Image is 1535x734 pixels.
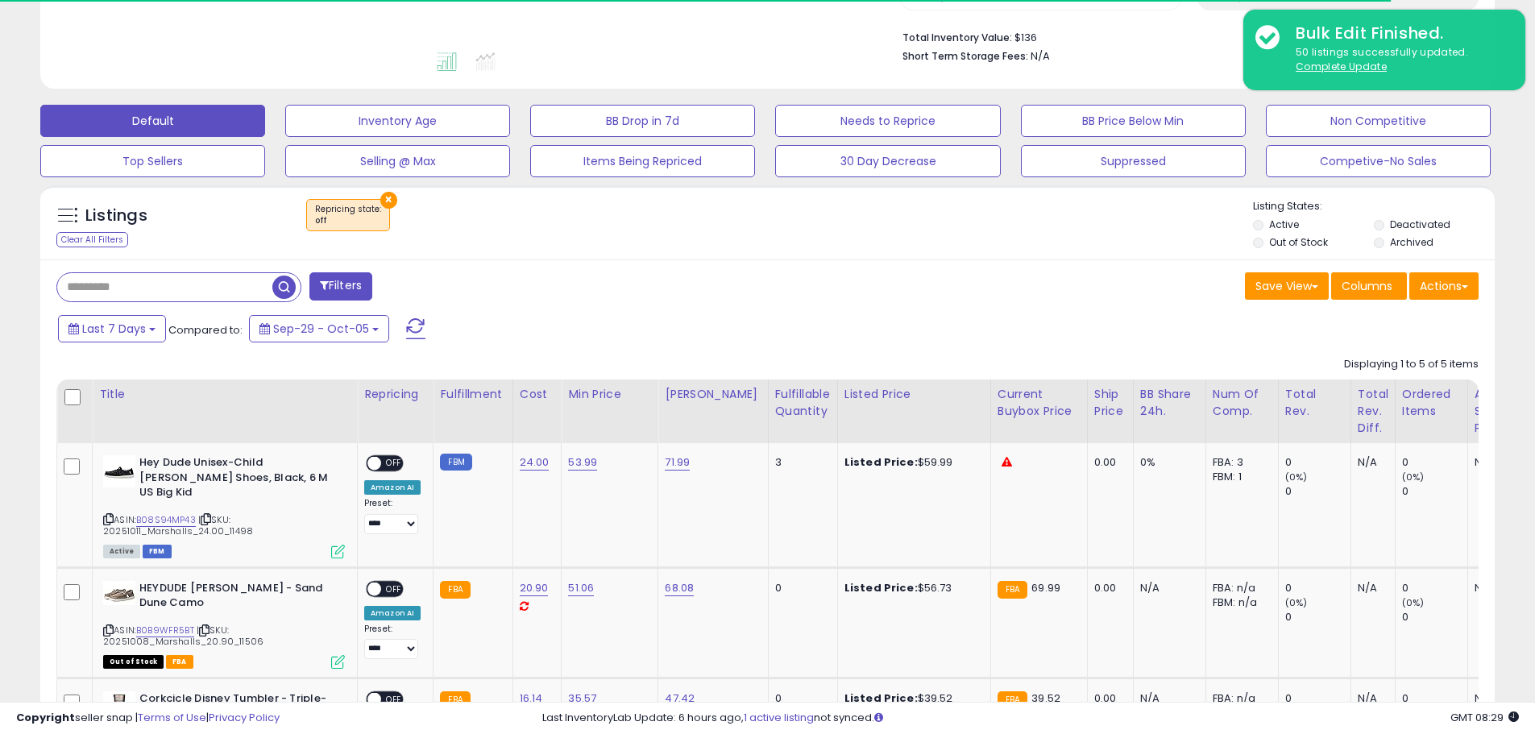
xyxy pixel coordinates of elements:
[775,455,825,470] div: 3
[775,581,825,595] div: 0
[1296,60,1387,73] u: Complete Update
[1213,470,1266,484] div: FBM: 1
[998,581,1027,599] small: FBA
[844,691,978,706] div: $39.52
[1094,455,1121,470] div: 0.00
[143,545,172,558] span: FBM
[103,455,135,487] img: 419kEzB96pL._SL40_.jpg
[440,691,470,709] small: FBA
[103,581,345,667] div: ASIN:
[530,105,755,137] button: BB Drop in 7d
[1021,145,1246,177] button: Suppressed
[440,386,505,403] div: Fulfillment
[542,711,1519,726] div: Last InventoryLab Update: 6 hours ago, not synced.
[520,386,555,403] div: Cost
[249,315,389,342] button: Sep-29 - Oct-05
[285,145,510,177] button: Selling @ Max
[103,691,135,724] img: 31cyqivCHPL._SL40_.jpg
[381,457,407,471] span: OFF
[1021,105,1246,137] button: BB Price Below Min
[844,580,918,595] b: Listed Price:
[844,581,978,595] div: $56.73
[665,690,695,707] a: 47.42
[530,145,755,177] button: Items Being Repriced
[16,711,280,726] div: seller snap | |
[844,690,918,706] b: Listed Price:
[103,655,164,669] span: All listings that are currently out of stock and unavailable for purchase on Amazon
[902,49,1028,63] b: Short Term Storage Fees:
[1285,386,1344,420] div: Total Rev.
[1285,596,1308,609] small: (0%)
[166,655,193,669] span: FBA
[56,232,128,247] div: Clear All Filters
[1140,691,1193,706] div: N/A
[1475,691,1528,706] div: N/A
[1285,455,1350,470] div: 0
[1475,455,1528,470] div: N/A
[1031,690,1060,706] span: 39.52
[665,580,694,596] a: 68.08
[998,691,1027,709] small: FBA
[1402,471,1425,483] small: (0%)
[168,322,243,338] span: Compared to:
[16,710,75,725] strong: Copyright
[568,454,597,471] a: 53.99
[440,454,471,471] small: FBM
[1094,386,1126,420] div: Ship Price
[1094,691,1121,706] div: 0.00
[1031,580,1060,595] span: 69.99
[775,145,1000,177] button: 30 Day Decrease
[1358,691,1383,706] div: N/A
[744,710,814,725] a: 1 active listing
[1213,581,1266,595] div: FBA: n/a
[40,105,265,137] button: Default
[381,692,407,706] span: OFF
[1285,610,1350,624] div: 0
[1402,455,1467,470] div: 0
[103,545,140,558] span: All listings currently available for purchase on Amazon
[273,321,369,337] span: Sep-29 - Oct-05
[40,145,265,177] button: Top Sellers
[136,624,194,637] a: B0B9WFR5BT
[1213,455,1266,470] div: FBA: 3
[1140,581,1193,595] div: N/A
[1140,455,1193,470] div: 0%
[1402,484,1467,499] div: 0
[1402,386,1461,420] div: Ordered Items
[139,455,335,504] b: Hey Dude Unisex-Child [PERSON_NAME] Shoes, Black, 6 M US Big Kid
[1031,48,1050,64] span: N/A
[1390,235,1433,249] label: Archived
[1285,471,1308,483] small: (0%)
[902,31,1012,44] b: Total Inventory Value:
[103,581,135,605] img: 41Pjzj945FL._SL40_.jpg
[103,455,345,557] div: ASIN:
[285,105,510,137] button: Inventory Age
[568,690,596,707] a: 35.57
[1402,581,1467,595] div: 0
[315,203,381,227] span: Repricing state :
[1344,357,1479,372] div: Displaying 1 to 5 of 5 items
[1450,710,1519,725] span: 2025-10-13 08:29 GMT
[1342,278,1392,294] span: Columns
[568,386,651,403] div: Min Price
[380,192,397,209] button: ×
[1475,581,1528,595] div: N/A
[1402,691,1467,706] div: 0
[520,690,543,707] a: 16.14
[364,480,421,495] div: Amazon AI
[1213,595,1266,610] div: FBM: n/a
[364,386,426,403] div: Repricing
[1213,691,1266,706] div: FBA: n/a
[1245,272,1329,300] button: Save View
[364,624,421,660] div: Preset:
[58,315,166,342] button: Last 7 Days
[1269,218,1299,231] label: Active
[1331,272,1407,300] button: Columns
[138,710,206,725] a: Terms of Use
[364,606,421,620] div: Amazon AI
[775,691,825,706] div: 0
[1390,218,1450,231] label: Deactivated
[1266,105,1491,137] button: Non Competitive
[1409,272,1479,300] button: Actions
[99,386,351,403] div: Title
